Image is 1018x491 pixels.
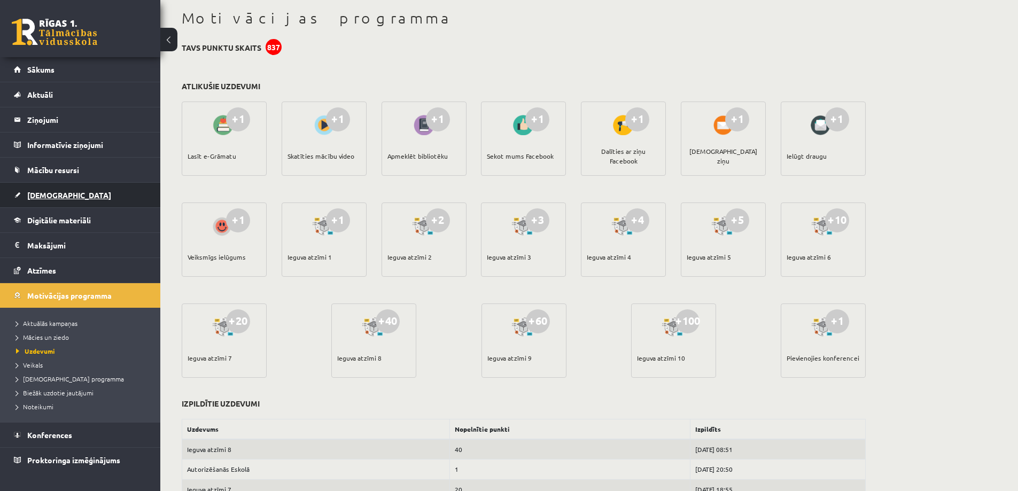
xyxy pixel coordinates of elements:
span: Motivācijas programma [27,291,112,300]
a: Proktoringa izmēģinājums [14,448,147,472]
div: +20 [226,309,250,333]
a: Aktuālās kampaņas [16,318,150,328]
div: +1 [226,107,250,131]
td: Autorizēšanās Eskolā [182,459,450,479]
div: +40 [376,309,400,333]
span: Sākums [27,65,55,74]
div: Ieguva atzīmi 5 [687,238,731,276]
span: Mācies un ziedo [16,333,69,341]
a: Motivācijas programma [14,283,147,308]
span: Aktuālās kampaņas [16,319,77,328]
div: Ieguva atzīmi 9 [487,339,532,377]
span: Uzdevumi [16,347,55,355]
div: Lasīt e-Grāmatu [188,137,236,175]
div: Apmeklēt bibliotēku [387,137,448,175]
div: Skatīties mācību video [287,137,354,175]
div: +1 [426,107,450,131]
div: Ieguva atzīmi 6 [787,238,831,276]
div: Pievienojies konferencei [787,339,859,377]
th: Izpildīts [690,419,865,439]
span: Aktuāli [27,90,53,99]
div: +60 [526,309,550,333]
legend: Ziņojumi [27,107,147,132]
td: 40 [450,439,690,459]
td: [DATE] 08:51 [690,439,865,459]
div: +10 [825,208,849,232]
a: Mācies un ziedo [16,332,150,342]
a: Mācību resursi [14,158,147,182]
td: 1 [450,459,690,479]
span: Proktoringa izmēģinājums [27,455,120,465]
div: Ieguva atzīmi 1 [287,238,332,276]
legend: Informatīvie ziņojumi [27,133,147,157]
a: [DEMOGRAPHIC_DATA] programma [16,374,150,384]
div: +4 [625,208,649,232]
h3: Tavs punktu skaits [182,43,261,52]
th: Nopelnītie punkti [450,419,690,439]
div: +100 [675,309,700,333]
div: Ieguva atzīmi 3 [487,238,531,276]
a: Atzīmes [14,258,147,283]
a: Veikals [16,360,150,370]
span: Digitālie materiāli [27,215,91,225]
div: +1 [226,208,250,232]
div: +1 [825,107,849,131]
span: [DEMOGRAPHIC_DATA] programma [16,375,124,383]
div: 837 [266,39,282,55]
h3: Izpildītie uzdevumi [182,399,260,408]
div: Ieguva atzīmi 2 [387,238,432,276]
th: Uzdevums [182,419,450,439]
a: Konferences [14,423,147,447]
div: +1 [525,107,549,131]
div: Ieguva atzīmi 8 [337,339,382,377]
a: Rīgas 1. Tālmācības vidusskola [12,19,97,45]
div: Veiksmīgs ielūgums [188,238,246,276]
div: Sekot mums Facebook [487,137,554,175]
div: +1 [326,107,350,131]
div: +1 [625,107,649,131]
a: [DEMOGRAPHIC_DATA] [14,183,147,207]
div: +3 [525,208,549,232]
span: [DEMOGRAPHIC_DATA] [27,190,111,200]
div: Ieguva atzīmi 7 [188,339,232,377]
span: Noteikumi [16,402,53,411]
div: Dalīties ar ziņu Facebook [587,137,660,175]
a: Maksājumi [14,233,147,258]
a: Sākums [14,57,147,82]
h3: Atlikušie uzdevumi [182,82,260,91]
div: +1 [326,208,350,232]
legend: Maksājumi [27,233,147,258]
a: Informatīvie ziņojumi [14,133,147,157]
div: Ieguva atzīmi 4 [587,238,631,276]
a: Digitālie materiāli [14,208,147,232]
a: Uzdevumi [16,346,150,356]
td: [DATE] 20:50 [690,459,865,479]
a: Ziņojumi [14,107,147,132]
div: +5 [725,208,749,232]
td: Ieguva atzīmi 8 [182,439,450,459]
div: [DEMOGRAPHIC_DATA] ziņu [687,137,760,175]
div: +1 [825,309,849,333]
span: Veikals [16,361,43,369]
span: Konferences [27,430,72,440]
span: Biežāk uzdotie jautājumi [16,388,94,397]
a: Biežāk uzdotie jautājumi [16,388,150,398]
h1: Motivācijas programma [182,9,866,27]
a: Aktuāli [14,82,147,107]
div: Ielūgt draugu [787,137,827,175]
span: Atzīmes [27,266,56,275]
span: Mācību resursi [27,165,79,175]
div: +2 [426,208,450,232]
div: Ieguva atzīmi 10 [637,339,685,377]
div: +1 [725,107,749,131]
a: Noteikumi [16,402,150,411]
